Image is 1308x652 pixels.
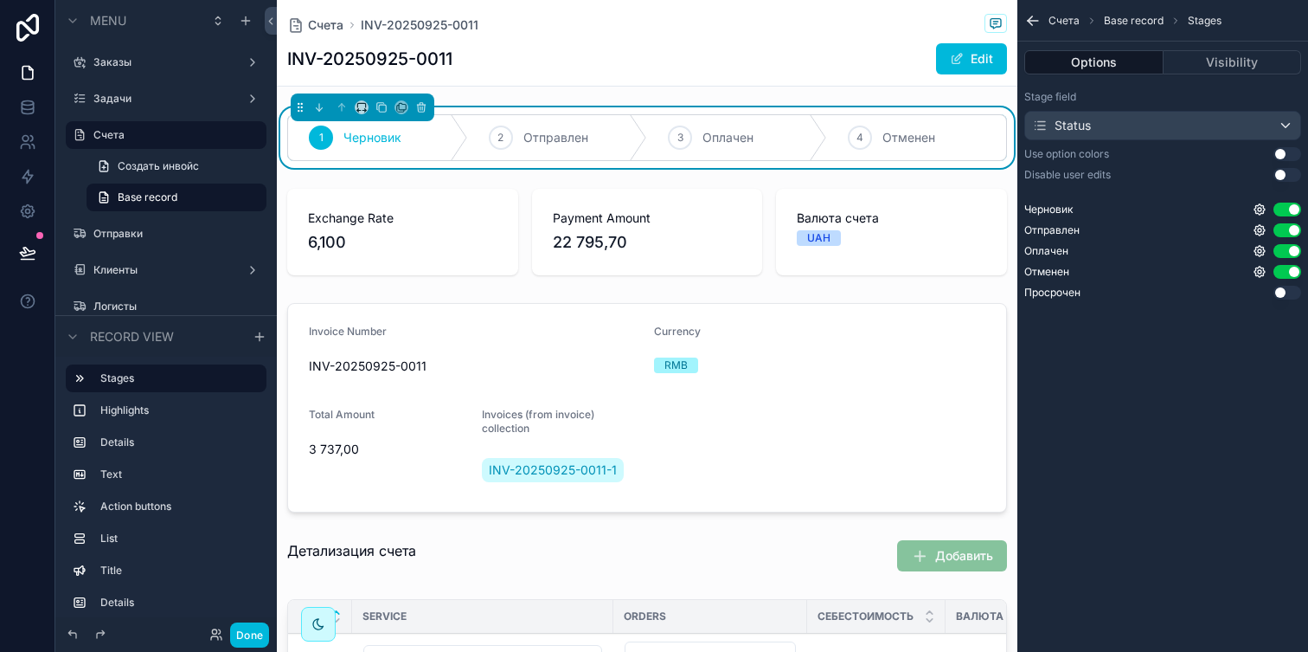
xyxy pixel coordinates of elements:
[1024,168,1111,182] label: Disable user edits
[55,357,277,617] div: scrollable content
[100,596,253,610] label: Details
[1048,14,1080,28] span: Счета
[319,131,324,145] span: 1
[100,403,253,417] label: Highlights
[100,436,253,449] label: Details
[1024,203,1074,216] span: Черновик
[118,159,199,173] span: Создать инвойс
[936,43,1007,74] button: Edit
[93,263,232,277] label: Клиенты
[1024,223,1080,237] span: Отправлен
[90,12,126,29] span: Menu
[1024,244,1068,258] span: Оплачен
[118,190,177,204] span: Base record
[882,129,935,146] span: Отменен
[497,131,503,145] span: 2
[90,327,174,345] span: Record view
[93,92,232,106] label: Задачи
[308,16,343,34] span: Счета
[93,300,256,313] label: Логисты
[856,131,863,145] span: 4
[100,371,253,385] label: Stages
[87,184,266,211] a: Base record
[956,610,1003,623] span: Валюта
[87,152,266,180] a: Создать инвойс
[1024,265,1069,279] span: Отменен
[93,55,232,69] label: Заказы
[230,623,269,648] button: Done
[677,131,683,145] span: 3
[100,564,253,578] label: Title
[1188,14,1221,28] span: Stages
[1024,147,1109,161] label: Use option colors
[817,610,914,623] span: Себестоимость
[1032,117,1091,134] div: Status
[1104,14,1164,28] span: Base record
[100,468,253,481] label: Text
[1024,111,1301,140] button: Status
[93,128,256,142] label: Счета
[361,16,478,34] a: INV-20250925-0011
[1024,286,1080,300] span: Просрочен
[93,227,256,241] label: Отправки
[1024,50,1164,74] button: Options
[343,129,401,146] span: Черновик
[1024,90,1076,104] label: Stage field
[624,610,666,623] span: Orders
[702,129,753,146] span: Оплачен
[362,610,407,623] span: Service
[100,532,253,545] label: List
[100,500,253,513] label: Action buttons
[287,47,452,71] h1: INV-20250925-0011
[523,129,588,146] span: Отправлен
[287,16,343,34] a: Счета
[1164,50,1302,74] button: Visibility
